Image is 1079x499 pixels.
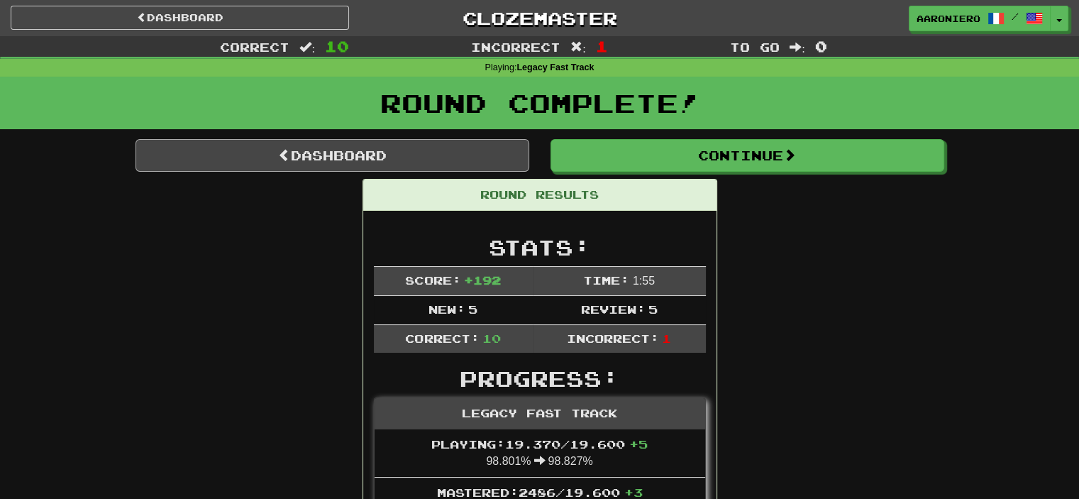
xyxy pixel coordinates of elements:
button: Continue [550,139,944,172]
span: / [1012,11,1019,21]
div: Legacy Fast Track [375,398,705,429]
span: : [299,41,315,53]
a: Dashboard [135,139,529,172]
div: Round Results [363,180,716,211]
span: + 5 [629,437,648,451]
span: : [790,41,805,53]
span: Mastered: 2486 / 19.600 [437,486,643,499]
span: 10 [482,331,501,345]
span: 5 [468,302,477,316]
li: 98.801% 98.827% [375,429,705,478]
span: Incorrect [471,40,560,54]
span: To go [730,40,780,54]
span: 5 [648,302,658,316]
h1: Round Complete! [5,89,1074,117]
span: + 3 [624,486,643,499]
span: 1 : 55 [633,275,655,287]
span: Incorrect: [567,331,659,345]
a: Clozemaster [370,6,709,31]
span: 0 [815,38,827,55]
span: Correct [220,40,289,54]
span: 1 [596,38,608,55]
span: Aaroniero [917,12,980,25]
span: + 192 [464,273,501,287]
span: 1 [662,331,671,345]
span: : [570,41,586,53]
a: Dashboard [11,6,349,30]
span: Time: [583,273,629,287]
span: Correct: [405,331,479,345]
h2: Progress: [374,367,706,390]
span: Score: [405,273,460,287]
span: Playing: 19.370 / 19.600 [431,437,648,451]
span: Review: [580,302,645,316]
span: 10 [325,38,349,55]
strong: Legacy Fast Track [516,62,594,72]
span: New: [428,302,465,316]
h2: Stats: [374,236,706,259]
a: Aaroniero / [909,6,1051,31]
